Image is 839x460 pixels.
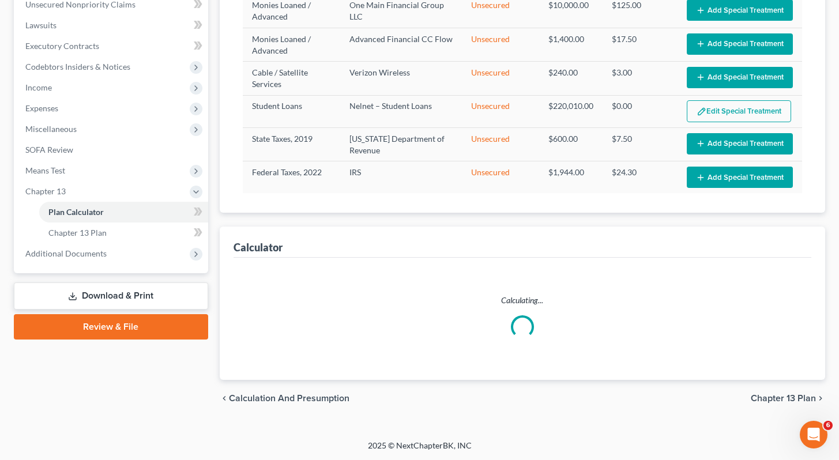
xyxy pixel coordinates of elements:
td: $1,400.00 [539,28,603,61]
td: Unsecured [462,95,539,127]
p: Calculating... [243,295,802,306]
td: Monies Loaned / Advanced [243,28,341,61]
span: Chapter 13 Plan [751,394,816,403]
span: Miscellaneous [25,124,77,134]
td: Verizon Wireless [340,62,462,95]
td: [US_STATE] Department of Revenue [340,128,462,161]
td: Advanced Financial CC Flow [340,28,462,61]
td: $1,944.00 [539,161,603,193]
td: $0.00 [603,95,678,127]
td: $3.00 [603,62,678,95]
button: Chapter 13 Plan chevron_right [751,394,825,403]
td: Unsecured [462,28,539,61]
span: Executory Contracts [25,41,99,51]
iframe: Intercom live chat [800,421,827,448]
td: Unsecured [462,161,539,193]
td: Cable / Satellite Services [243,62,341,95]
span: Calculation and Presumption [229,394,349,403]
span: Additional Documents [25,248,107,258]
button: chevron_left Calculation and Presumption [220,394,349,403]
img: edit-pencil-c1479a1de80d8dea1e2430c2f745a3c6a07e9d7aa2eeffe225670001d78357a8.svg [697,107,706,116]
td: $220,010.00 [539,95,603,127]
span: 6 [823,421,833,430]
a: Chapter 13 Plan [39,223,208,243]
td: Student Loans [243,95,341,127]
button: Add Special Treatment [687,167,793,188]
span: Income [25,82,52,92]
a: Review & File [14,314,208,340]
td: $600.00 [539,128,603,161]
button: Edit Special Treatment [687,100,791,122]
span: Lawsuits [25,20,57,30]
td: Federal Taxes, 2022 [243,161,341,193]
td: $7.50 [603,128,678,161]
td: $240.00 [539,62,603,95]
span: Means Test [25,165,65,175]
button: Add Special Treatment [687,133,793,154]
a: Download & Print [14,282,208,310]
td: State Taxes, 2019 [243,128,341,161]
td: Nelnet – Student Loans [340,95,462,127]
span: SOFA Review [25,145,73,154]
td: Unsecured [462,62,539,95]
span: Codebtors Insiders & Notices [25,62,130,71]
button: Add Special Treatment [687,33,793,55]
span: Chapter 13 [25,186,66,196]
td: Unsecured [462,128,539,161]
i: chevron_left [220,394,229,403]
span: Chapter 13 Plan [48,228,107,237]
button: Add Special Treatment [687,67,793,88]
span: Plan Calculator [48,207,104,217]
a: Executory Contracts [16,36,208,56]
a: SOFA Review [16,139,208,160]
td: $24.30 [603,161,678,193]
td: IRS [340,161,462,193]
a: Plan Calculator [39,202,208,223]
td: $17.50 [603,28,678,61]
div: Calculator [234,240,283,254]
a: Lawsuits [16,15,208,36]
i: chevron_right [816,394,825,403]
span: Expenses [25,103,58,113]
